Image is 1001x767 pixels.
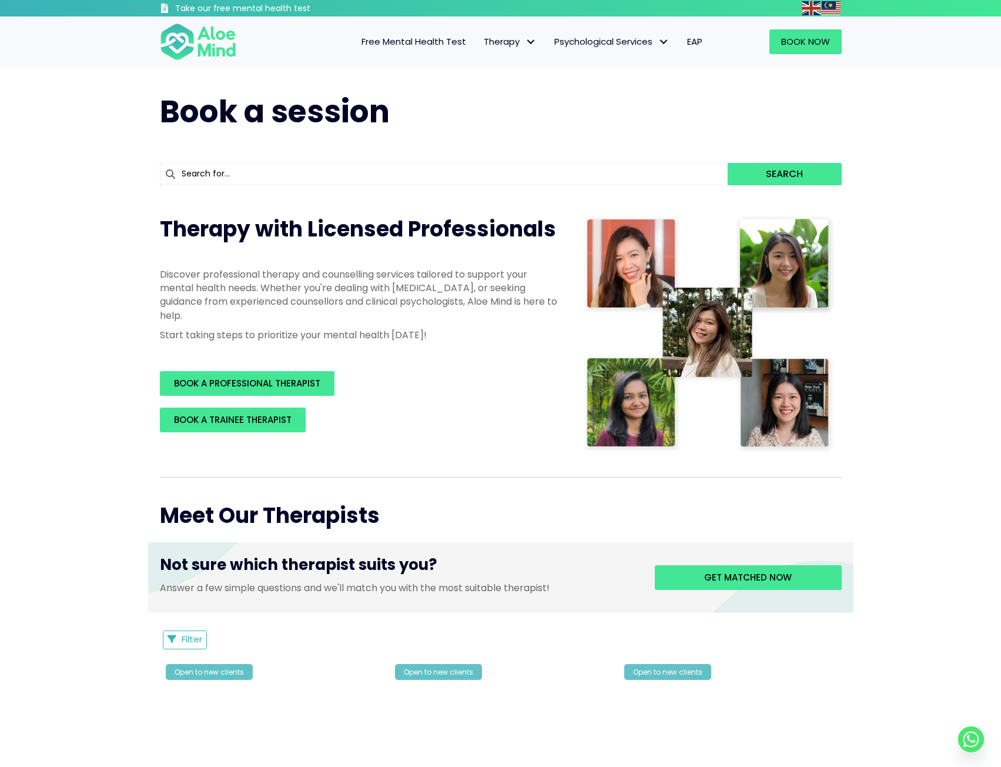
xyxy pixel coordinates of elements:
a: Free Mental Health Test [353,29,475,54]
img: ms [822,1,841,15]
a: Get matched now [655,565,842,590]
h3: Not sure which therapist suits you? [160,554,637,581]
span: Therapy [484,35,537,48]
nav: Menu [252,29,711,54]
p: Discover professional therapy and counselling services tailored to support your mental health nee... [160,268,560,322]
div: Open to new clients [166,664,253,680]
span: Meet Our Therapists [160,501,380,531]
a: Take our free mental health test [160,3,373,16]
a: English [802,1,822,15]
span: Get matched now [704,571,792,583]
a: EAP [678,29,711,54]
button: Filter Listings [163,631,207,649]
span: BOOK A PROFESSIONAL THERAPIST [174,377,320,389]
span: Book Now [781,35,830,48]
span: EAP [687,35,702,48]
a: TherapyTherapy: submenu [475,29,545,54]
img: Therapist collage [583,215,835,453]
a: Whatsapp [958,726,984,752]
a: Book Now [769,29,842,54]
a: BOOK A TRAINEE THERAPIST [160,408,306,432]
span: Therapy with Licensed Professionals [160,214,556,244]
span: Filter [182,633,202,645]
span: Therapy: submenu [523,34,540,51]
a: Malay [822,1,842,15]
p: Answer a few simple questions and we'll match you with the most suitable therapist! [160,581,637,595]
button: Search [728,163,841,185]
span: Book a session [160,90,390,133]
input: Search for... [160,163,728,185]
img: en [802,1,821,15]
span: Psychological Services: submenu [655,34,672,51]
h3: Take our free mental health test [175,3,373,15]
img: Aloe mind Logo [160,22,236,61]
a: Psychological ServicesPsychological Services: submenu [545,29,678,54]
div: Open to new clients [395,664,482,680]
span: BOOK A TRAINEE THERAPIST [174,413,292,426]
a: BOOK A PROFESSIONAL THERAPIST [160,371,334,396]
div: Open to new clients [624,664,711,680]
p: Start taking steps to prioritize your mental health [DATE]! [160,328,560,342]
span: Free Mental Health Test [361,35,466,48]
span: Psychological Services [554,35,669,48]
